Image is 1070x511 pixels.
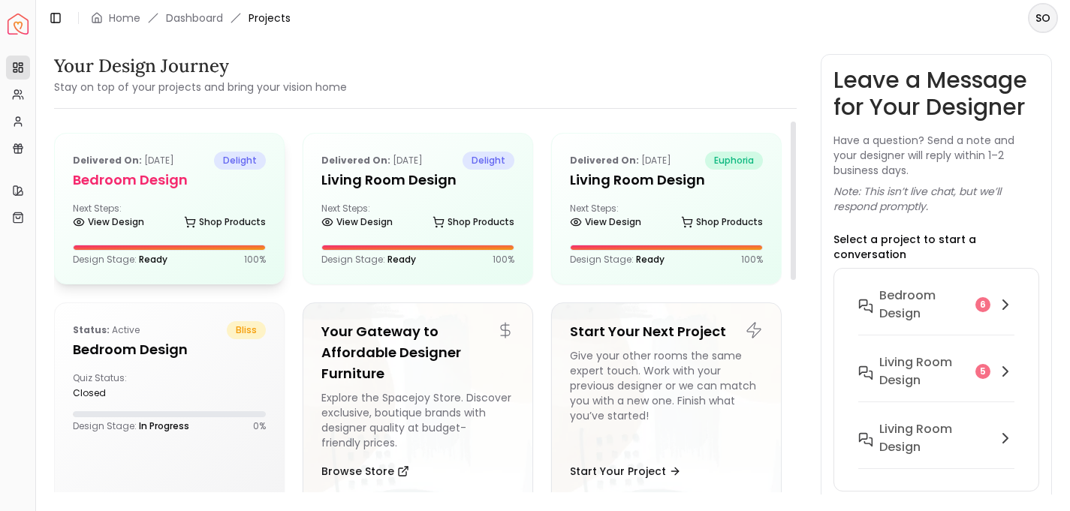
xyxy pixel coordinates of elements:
[73,420,189,432] p: Design Stage:
[321,170,514,191] h5: Living Room design
[54,80,347,95] small: Stay on top of your projects and bring your vision home
[1029,5,1056,32] span: SO
[833,184,1039,214] p: Note: This isn’t live chat, but we’ll respond promptly.
[833,232,1039,262] p: Select a project to start a conversation
[321,152,423,170] p: [DATE]
[387,253,416,266] span: Ready
[73,323,110,336] b: Status:
[879,353,969,389] h6: Living Room design
[321,321,514,384] h5: Your Gateway to Affordable Designer Furniture
[570,348,763,450] div: Give your other rooms the same expert touch. Work with your previous designer or we can match you...
[705,152,763,170] span: euphoria
[463,152,514,170] span: delight
[681,212,763,233] a: Shop Products
[73,212,144,233] a: View Design
[321,456,409,486] button: Browse Store
[303,302,533,505] a: Your Gateway to Affordable Designer FurnitureExplore the Spacejoy Store. Discover exclusive, bout...
[73,203,266,233] div: Next Steps:
[570,254,665,266] p: Design Stage:
[570,212,641,233] a: View Design
[833,67,1039,121] h3: Leave a Message for Your Designer
[139,419,189,432] span: In Progress
[493,254,514,266] p: 100 %
[975,297,990,312] div: 6
[73,339,266,360] h5: Bedroom Design
[73,372,163,399] div: Quiz Status:
[570,170,763,191] h5: Living Room Design
[321,254,416,266] p: Design Stage:
[636,253,665,266] span: Ready
[321,203,514,233] div: Next Steps:
[551,302,782,505] a: Start Your Next ProjectGive your other rooms the same expert touch. Work with your previous desig...
[73,170,266,191] h5: Bedroom design
[73,152,174,170] p: [DATE]
[73,387,163,399] div: closed
[8,14,29,35] a: Spacejoy
[879,287,969,323] h6: Bedroom design
[73,154,142,167] b: Delivered on:
[570,456,681,486] button: Start Your Project
[184,212,266,233] a: Shop Products
[570,321,763,342] h5: Start Your Next Project
[109,11,140,26] a: Home
[227,321,266,339] span: bliss
[166,11,223,26] a: Dashboard
[846,347,1026,414] button: Living Room design5
[54,54,347,78] h3: Your Design Journey
[214,152,266,170] span: delight
[1028,3,1058,33] button: SO
[833,133,1039,178] p: Have a question? Send a note and your designer will reply within 1–2 business days.
[73,254,167,266] p: Design Stage:
[253,420,266,432] p: 0 %
[321,212,393,233] a: View Design
[91,11,291,26] nav: breadcrumb
[139,253,167,266] span: Ready
[249,11,291,26] span: Projects
[433,212,514,233] a: Shop Products
[879,420,990,456] h6: Living Room Design
[846,281,1026,347] button: Bedroom design6
[975,364,990,379] div: 5
[321,390,514,450] div: Explore the Spacejoy Store. Discover exclusive, boutique brands with designer quality at budget-f...
[570,152,671,170] p: [DATE]
[570,203,763,233] div: Next Steps:
[846,414,1026,481] button: Living Room Design
[244,254,266,266] p: 100 %
[570,154,639,167] b: Delivered on:
[73,321,140,339] p: active
[741,254,763,266] p: 100 %
[321,154,390,167] b: Delivered on:
[8,14,29,35] img: Spacejoy Logo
